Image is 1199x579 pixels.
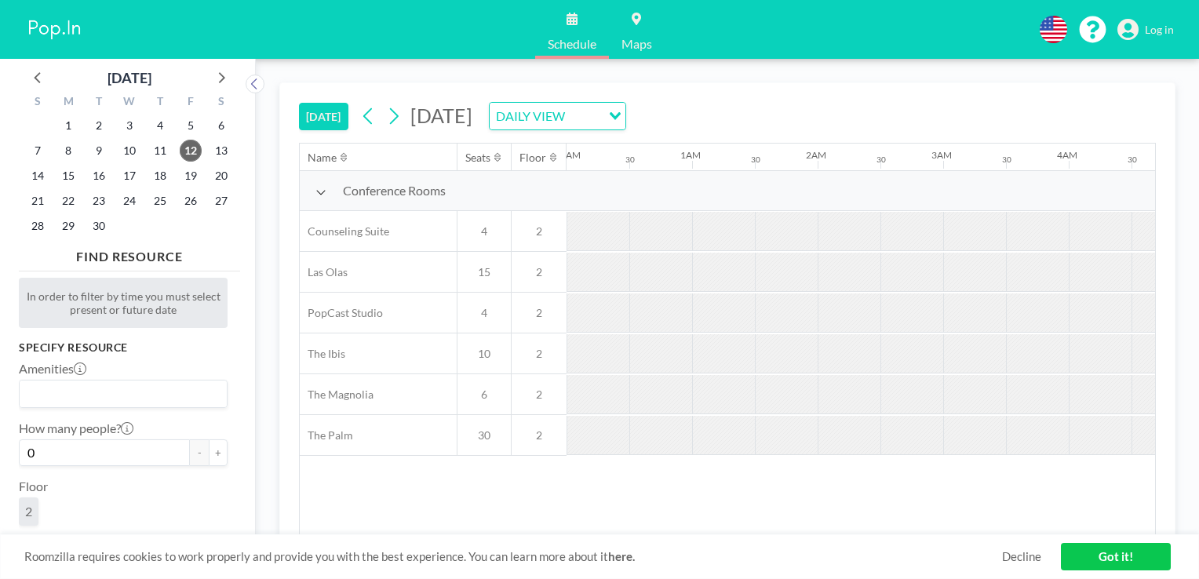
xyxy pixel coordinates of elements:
[88,115,110,137] span: Tuesday, September 2, 2025
[149,165,171,187] span: Thursday, September 18, 2025
[555,149,581,161] div: 12AM
[190,439,209,466] button: -
[1117,19,1174,41] a: Log in
[25,504,32,519] span: 2
[621,38,652,50] span: Maps
[512,428,567,442] span: 2
[23,93,53,113] div: S
[300,347,345,361] span: The Ibis
[25,14,85,46] img: organization-logo
[876,155,886,165] div: 30
[512,347,567,361] span: 2
[410,104,472,127] span: [DATE]
[465,151,490,165] div: Seats
[1002,549,1041,564] a: Decline
[209,439,228,466] button: +
[19,421,133,436] label: How many people?
[149,140,171,162] span: Thursday, September 11, 2025
[570,106,599,126] input: Search for option
[299,103,348,130] button: [DATE]
[210,165,232,187] span: Saturday, September 20, 2025
[300,306,383,320] span: PopCast Studio
[27,165,49,187] span: Sunday, September 14, 2025
[680,149,701,161] div: 1AM
[57,190,79,212] span: Monday, September 22, 2025
[115,93,145,113] div: W
[27,190,49,212] span: Sunday, September 21, 2025
[84,93,115,113] div: T
[490,103,625,129] div: Search for option
[512,306,567,320] span: 2
[931,149,952,161] div: 3AM
[493,106,568,126] span: DAILY VIEW
[308,151,337,165] div: Name
[180,115,202,137] span: Friday, September 5, 2025
[118,190,140,212] span: Wednesday, September 24, 2025
[512,224,567,239] span: 2
[118,115,140,137] span: Wednesday, September 3, 2025
[608,549,635,563] a: here.
[88,215,110,237] span: Tuesday, September 30, 2025
[21,384,218,404] input: Search for option
[180,165,202,187] span: Friday, September 19, 2025
[19,340,228,355] h3: Specify resource
[180,190,202,212] span: Friday, September 26, 2025
[88,140,110,162] span: Tuesday, September 9, 2025
[512,388,567,402] span: 2
[175,93,206,113] div: F
[1128,155,1137,165] div: 30
[108,67,151,89] div: [DATE]
[180,140,202,162] span: Friday, September 12, 2025
[457,306,511,320] span: 4
[149,115,171,137] span: Thursday, September 4, 2025
[24,549,1002,564] span: Roomzilla requires cookies to work properly and provide you with the best experience. You can lea...
[88,165,110,187] span: Tuesday, September 16, 2025
[27,140,49,162] span: Sunday, September 7, 2025
[57,165,79,187] span: Monday, September 15, 2025
[19,242,240,264] h4: FIND RESOURCE
[806,149,826,161] div: 2AM
[1002,155,1011,165] div: 30
[27,215,49,237] span: Sunday, September 28, 2025
[300,388,374,402] span: The Magnolia
[300,265,348,279] span: Las Olas
[149,190,171,212] span: Thursday, September 25, 2025
[118,140,140,162] span: Wednesday, September 10, 2025
[19,479,48,494] label: Floor
[1061,543,1171,570] a: Got it!
[144,93,175,113] div: T
[300,224,389,239] span: Counseling Suite
[206,93,236,113] div: S
[512,265,567,279] span: 2
[19,278,228,328] div: In order to filter by time you must select present or future date
[457,428,511,442] span: 30
[300,428,353,442] span: The Palm
[457,388,511,402] span: 6
[88,190,110,212] span: Tuesday, September 23, 2025
[457,347,511,361] span: 10
[457,224,511,239] span: 4
[343,183,446,198] span: Conference Rooms
[457,265,511,279] span: 15
[210,115,232,137] span: Saturday, September 6, 2025
[19,361,86,377] label: Amenities
[57,140,79,162] span: Monday, September 8, 2025
[751,155,760,165] div: 30
[57,115,79,137] span: Monday, September 1, 2025
[625,155,635,165] div: 30
[548,38,596,50] span: Schedule
[210,140,232,162] span: Saturday, September 13, 2025
[210,190,232,212] span: Saturday, September 27, 2025
[20,381,227,407] div: Search for option
[118,165,140,187] span: Wednesday, September 17, 2025
[1057,149,1077,161] div: 4AM
[1145,23,1174,37] span: Log in
[519,151,546,165] div: Floor
[57,215,79,237] span: Monday, September 29, 2025
[53,93,84,113] div: M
